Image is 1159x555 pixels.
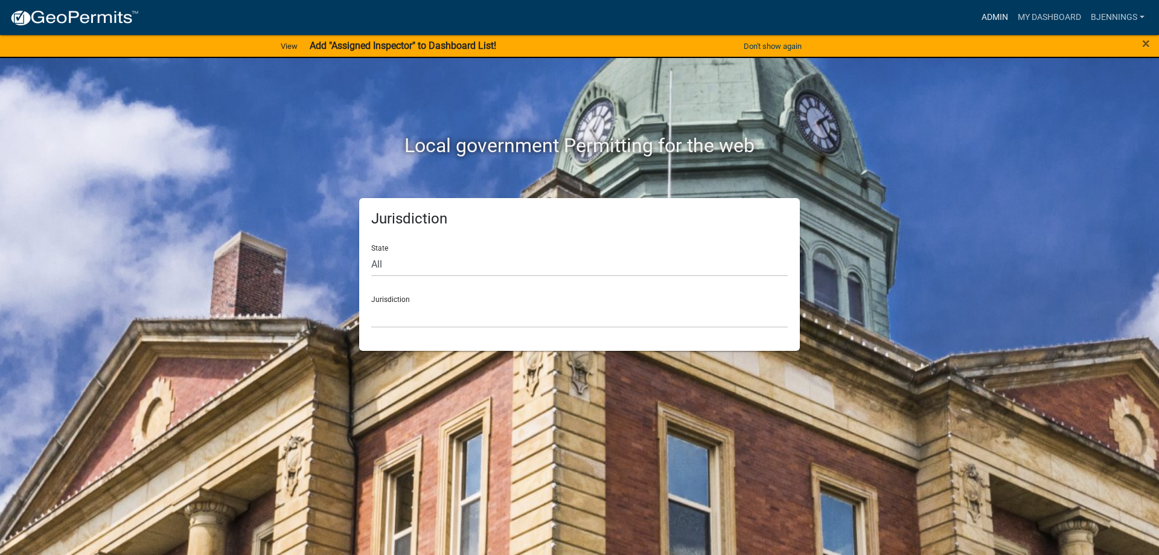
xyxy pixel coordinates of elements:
a: My Dashboard [1013,6,1086,29]
a: View [276,36,302,56]
a: bjennings [1086,6,1149,29]
button: Don't show again [739,36,806,56]
h5: Jurisdiction [371,210,788,228]
a: Admin [977,6,1013,29]
button: Close [1142,36,1150,51]
span: × [1142,35,1150,52]
strong: Add "Assigned Inspector" to Dashboard List! [310,40,496,51]
h2: Local government Permitting for the web [244,134,915,157]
